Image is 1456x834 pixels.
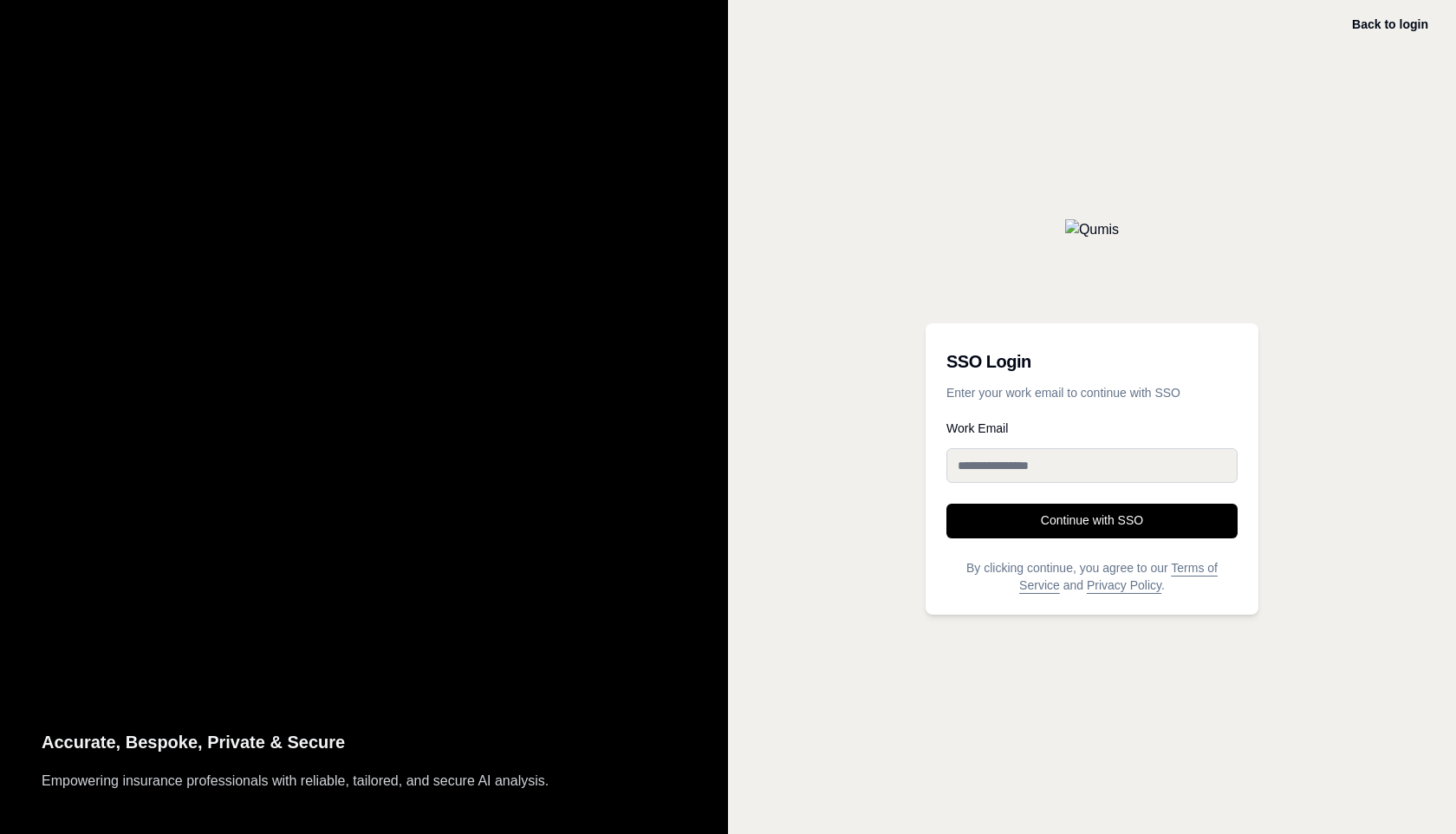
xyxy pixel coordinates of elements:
[946,504,1238,538] button: Continue with SSO
[946,384,1238,401] p: Enter your work email to continue with SSO
[946,559,1238,594] p: By clicking continue, you agree to our and .
[42,728,686,757] p: Accurate, Bespoke, Private & Secure
[1065,219,1119,240] img: Qumis
[946,422,1238,434] label: Work Email
[1352,17,1428,31] a: Back to login
[1087,578,1161,592] a: Privacy Policy
[42,770,686,792] p: Empowering insurance professionals with reliable, tailored, and secure AI analysis.
[946,344,1238,379] h3: SSO Login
